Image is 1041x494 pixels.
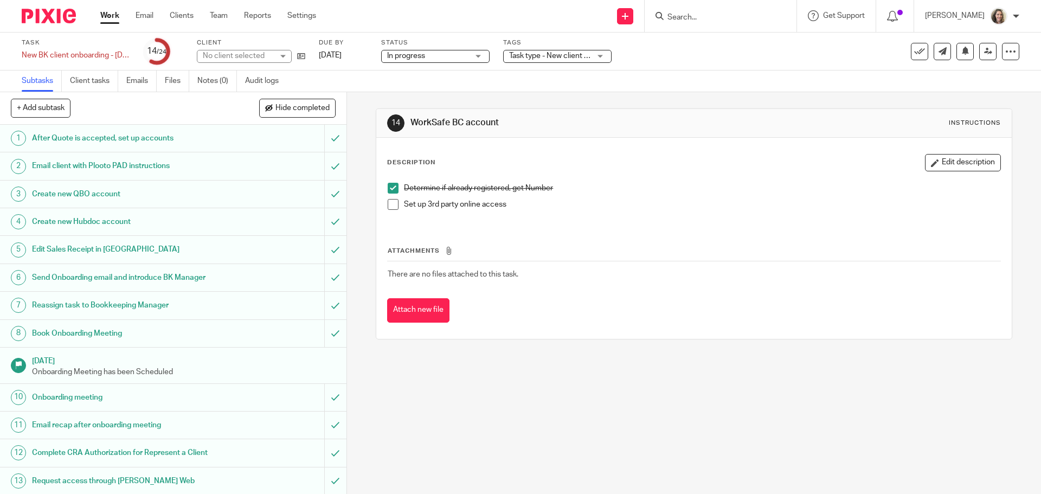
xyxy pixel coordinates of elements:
[388,248,440,254] span: Attachments
[32,158,220,174] h1: Email client with Plooto PAD instructions
[244,10,271,21] a: Reports
[387,158,435,167] p: Description
[22,70,62,92] a: Subtasks
[11,99,70,117] button: + Add subtask
[170,10,194,21] a: Clients
[287,10,316,21] a: Settings
[245,70,287,92] a: Audit logs
[165,70,189,92] a: Files
[22,9,76,23] img: Pixie
[32,389,220,406] h1: Onboarding meeting
[136,10,153,21] a: Email
[990,8,1007,25] img: IMG_7896.JPG
[259,99,336,117] button: Hide completed
[32,367,336,377] p: Onboarding Meeting has been Scheduled
[32,130,220,146] h1: After Quote is accepted, set up accounts
[503,39,612,47] label: Tags
[410,117,717,129] h1: WorkSafe BC account
[32,353,336,367] h1: [DATE]
[823,12,865,20] span: Get Support
[11,473,26,489] div: 13
[32,417,220,433] h1: Email recap after onboarding meeting
[11,418,26,433] div: 11
[32,445,220,461] h1: Complete CRA Authorization for Represent a Client
[319,52,342,59] span: [DATE]
[666,13,764,23] input: Search
[388,271,518,278] span: There are no files attached to this task.
[22,50,130,61] div: New BK client onboarding - May 1 2025
[100,10,119,21] a: Work
[381,39,490,47] label: Status
[11,326,26,341] div: 8
[387,114,404,132] div: 14
[11,298,26,313] div: 7
[32,270,220,286] h1: Send Onboarding email and introduce BK Manager
[275,104,330,113] span: Hide completed
[32,297,220,313] h1: Reassign task to Bookkeeping Manager
[925,10,985,21] p: [PERSON_NAME]
[11,242,26,258] div: 5
[32,325,220,342] h1: Book Onboarding Meeting
[11,159,26,174] div: 2
[203,50,273,61] div: No client selected
[404,183,1000,194] p: Determine if already registered, get Number
[11,187,26,202] div: 3
[32,473,220,489] h1: Request access through [PERSON_NAME] Web
[387,298,449,323] button: Attach new file
[11,445,26,460] div: 12
[387,52,425,60] span: In progress
[210,10,228,21] a: Team
[32,241,220,258] h1: Edit Sales Receipt in [GEOGRAPHIC_DATA]
[319,39,368,47] label: Due by
[11,270,26,285] div: 6
[11,214,26,229] div: 4
[197,39,305,47] label: Client
[949,119,1001,127] div: Instructions
[11,131,26,146] div: 1
[509,52,622,60] span: Task type - New client onboarding
[126,70,157,92] a: Emails
[70,70,118,92] a: Client tasks
[404,199,1000,210] p: Set up 3rd party online access
[22,50,130,61] div: New BK client onboarding - [DATE]
[32,214,220,230] h1: Create new Hubdoc account
[22,39,130,47] label: Task
[157,49,166,55] small: /24
[11,390,26,405] div: 10
[197,70,237,92] a: Notes (0)
[147,45,166,57] div: 14
[925,154,1001,171] button: Edit description
[32,186,220,202] h1: Create new QBO account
